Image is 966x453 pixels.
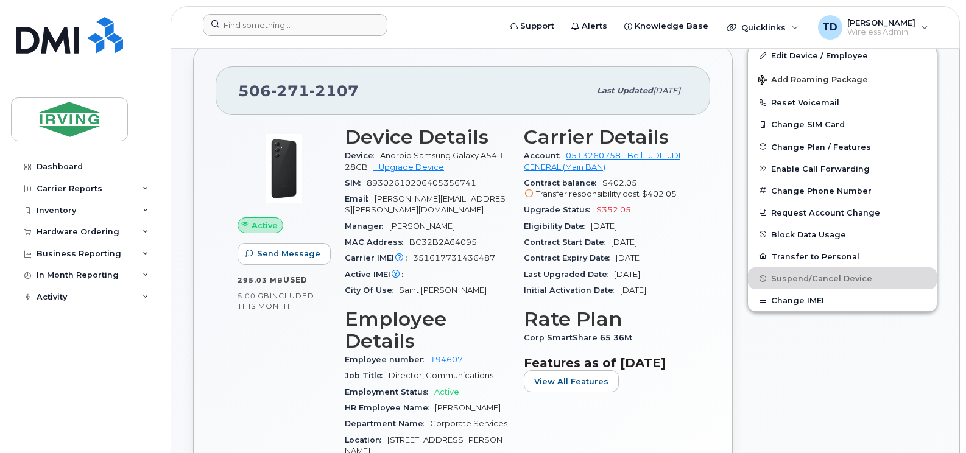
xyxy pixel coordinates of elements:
span: Last updated [597,86,653,95]
span: Support [520,20,554,32]
span: [DATE] [620,286,646,295]
a: 0513260758 - Bell - JDI - JDI GENERAL (Main BAN) [524,151,680,171]
a: + Upgrade Device [373,163,444,172]
span: Department Name [345,419,430,428]
span: Corp SmartShare 65 36M [524,333,638,342]
img: image20231002-3703462-17nx3v8.jpeg [247,132,320,205]
span: View All Features [534,376,608,387]
span: used [283,275,308,284]
button: Add Roaming Package [748,66,937,91]
button: Change Plan / Features [748,136,937,158]
button: Suspend/Cancel Device [748,267,937,289]
span: MAC Address [345,237,409,247]
span: [PERSON_NAME] [389,222,455,231]
span: 5.00 GB [238,292,270,300]
button: View All Features [524,370,619,392]
span: TD [822,20,837,35]
span: Corporate Services [430,419,507,428]
span: [DATE] [591,222,617,231]
a: 194607 [430,355,463,364]
button: Change SIM Card [748,113,937,135]
span: [DATE] [653,86,680,95]
span: Transfer responsibility cost [536,189,640,198]
button: Block Data Usage [748,223,937,245]
span: 351617731436487 [413,253,495,262]
span: Carrier IMEI [345,253,413,262]
span: Add Roaming Package [758,75,868,86]
button: Request Account Change [748,202,937,223]
button: Change Phone Number [748,180,937,202]
span: Last Upgraded Date [524,270,614,279]
span: Employment Status [345,387,434,396]
span: Director, Communications [389,371,493,380]
span: 89302610206405356741 [367,178,476,188]
span: 2107 [309,82,359,100]
span: Suspend/Cancel Device [771,274,872,283]
span: 271 [271,82,309,100]
span: $402.05 [642,189,677,198]
a: Edit Device / Employee [748,44,937,66]
span: BC32B2A64095 [409,237,477,247]
span: Saint [PERSON_NAME] [399,286,487,295]
span: SIM [345,178,367,188]
span: $402.05 [524,178,688,200]
input: Find something... [203,14,387,36]
button: Reset Voicemail [748,91,937,113]
span: Eligibility Date [524,222,591,231]
span: Contract balance [524,178,602,188]
span: Send Message [257,248,320,259]
span: 506 [238,82,359,100]
span: [DATE] [616,253,642,262]
span: included this month [238,291,314,311]
h3: Employee Details [345,308,509,352]
span: Active [434,387,459,396]
span: Email [345,194,375,203]
a: Alerts [563,14,616,38]
span: Manager [345,222,389,231]
span: Wireless Admin [847,27,915,37]
span: $352.05 [596,205,631,214]
h3: Carrier Details [524,126,688,148]
span: Alerts [582,20,607,32]
span: [DATE] [614,270,640,279]
span: [PERSON_NAME][EMAIL_ADDRESS][PERSON_NAME][DOMAIN_NAME] [345,194,506,214]
div: Tricia Downard [809,15,937,40]
h3: Device Details [345,126,509,148]
span: Employee number [345,355,430,364]
span: Quicklinks [741,23,786,32]
span: HR Employee Name [345,403,435,412]
button: Change IMEI [748,289,937,311]
span: [PERSON_NAME] [435,403,501,412]
span: Contract Expiry Date [524,253,616,262]
span: Location [345,435,387,444]
span: — [409,270,417,279]
span: [PERSON_NAME] [847,18,915,27]
span: Job Title [345,371,389,380]
span: Upgrade Status [524,205,596,214]
span: Device [345,151,380,160]
span: Active [252,220,278,231]
a: Knowledge Base [616,14,717,38]
button: Enable Call Forwarding [748,158,937,180]
span: City Of Use [345,286,399,295]
h3: Rate Plan [524,308,688,330]
a: Support [501,14,563,38]
span: Active IMEI [345,270,409,279]
span: Account [524,151,566,160]
span: 295.03 MB [238,276,283,284]
span: Knowledge Base [635,20,708,32]
span: [DATE] [611,237,637,247]
span: Contract Start Date [524,237,611,247]
span: Enable Call Forwarding [771,164,870,173]
button: Send Message [238,243,331,265]
h3: Features as of [DATE] [524,356,688,370]
span: Change Plan / Features [771,142,871,151]
span: Android Samsung Galaxy A54 128GB [345,151,504,171]
span: Initial Activation Date [524,286,620,295]
button: Transfer to Personal [748,245,937,267]
div: Quicklinks [718,15,807,40]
